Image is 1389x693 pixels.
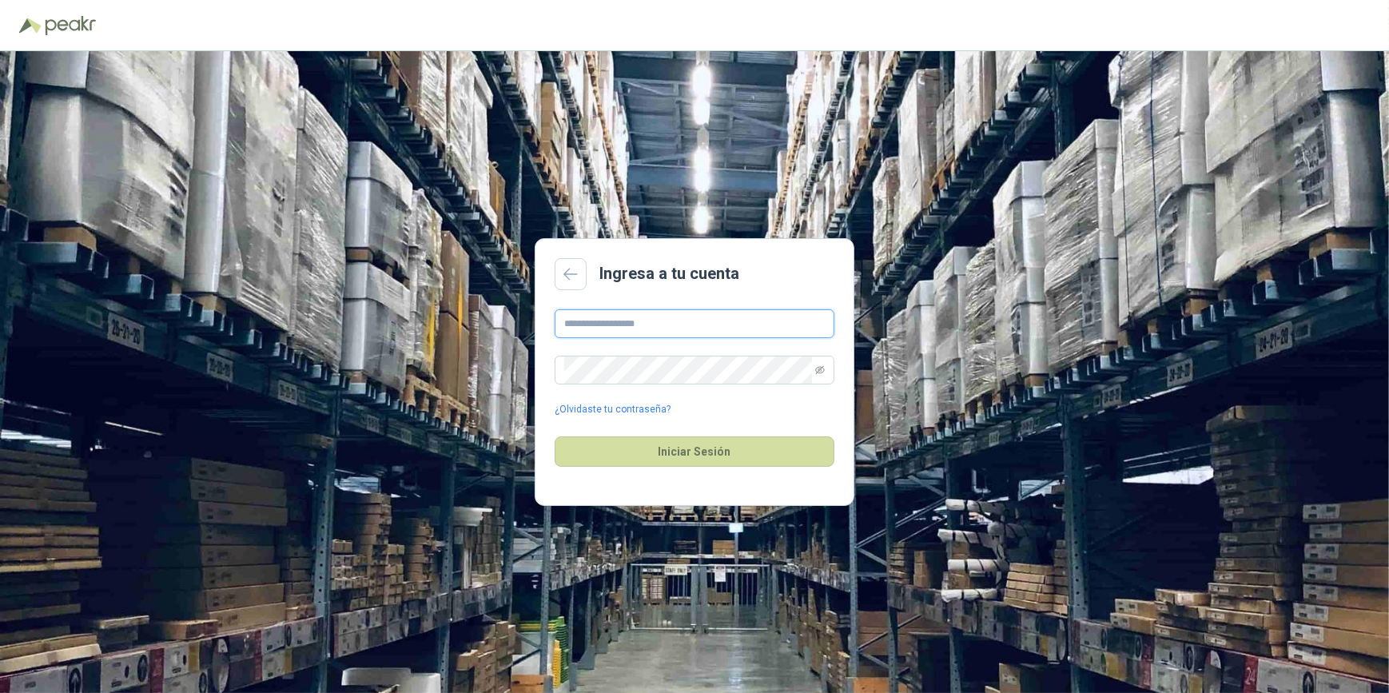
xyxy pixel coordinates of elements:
h2: Ingresa a tu cuenta [599,261,739,286]
img: Logo [19,18,42,34]
img: Peakr [45,16,96,35]
button: Iniciar Sesión [555,436,834,467]
a: ¿Olvidaste tu contraseña? [555,402,671,417]
span: eye-invisible [815,365,825,375]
